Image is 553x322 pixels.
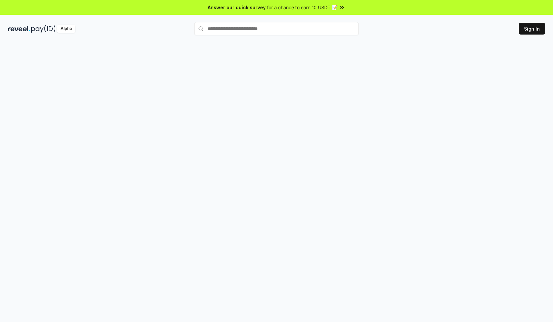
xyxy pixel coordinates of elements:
[8,25,30,33] img: reveel_dark
[57,25,75,33] div: Alpha
[267,4,337,11] span: for a chance to earn 10 USDT 📝
[519,23,545,35] button: Sign In
[208,4,266,11] span: Answer our quick survey
[31,25,56,33] img: pay_id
